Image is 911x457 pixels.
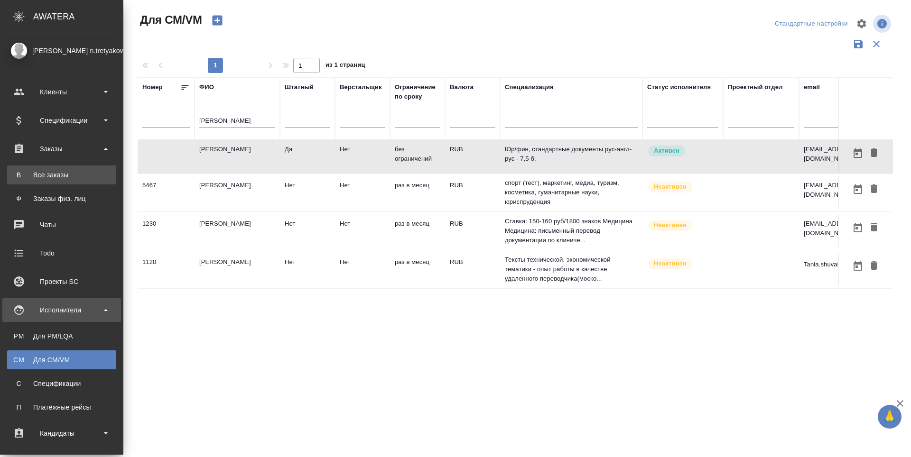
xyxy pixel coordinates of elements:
[850,145,866,162] button: Открыть календарь загрузки
[505,217,638,245] p: Ставка: 150-160 руб/1800 знаков Медицина Медицина: письменный перевод документации по клиниче...
[654,259,687,268] p: Неактивен
[2,270,121,293] a: Проекты SC
[12,402,112,412] div: Платёжные рейсы
[280,214,335,247] td: Нет
[138,176,195,209] td: 5467
[804,181,875,200] p: [EMAIL_ADDRESS][DOMAIN_NAME]
[335,253,390,286] td: Нет
[878,405,902,429] button: 🙏
[280,140,335,173] td: Да
[866,181,882,198] button: Удалить
[33,7,123,26] div: AWATERA
[12,355,112,365] div: Для CM/VM
[395,82,440,101] div: Ограничение по сроку
[285,82,314,92] div: Штатный
[340,82,382,92] div: Верстальщик
[199,82,214,92] div: ФИО
[280,253,335,286] td: Нет
[142,82,163,92] div: Номер
[850,219,866,237] button: Открыть календарь загрузки
[206,12,229,28] button: Создать
[195,214,280,247] td: [PERSON_NAME]
[335,214,390,247] td: Нет
[850,181,866,198] button: Открыть календарь загрузки
[7,165,116,184] a: ВВсе заказы
[866,219,882,237] button: Удалить
[445,140,500,173] td: RUB
[195,176,280,209] td: [PERSON_NAME]
[505,145,638,164] p: Юр/фин, стандартные документы рус-англ-рус - 7,5 б.
[654,182,687,192] p: Неактивен
[2,241,121,265] a: Todo
[280,176,335,209] td: Нет
[647,257,718,270] div: Наши пути разошлись: исполнитель с нами не работает
[390,214,445,247] td: раз в месяц
[390,140,445,173] td: без ограничений
[505,178,638,207] p: спорт (тест), маркетинг, медиа, туризм, косметика, гуманитарные науки, юриспруденция
[7,426,116,440] div: Кандидаты
[7,246,116,260] div: Todo
[7,85,116,99] div: Клиенты
[873,15,893,33] span: Посмотреть информацию
[7,142,116,156] div: Заказы
[7,218,116,232] div: Чаты
[445,176,500,209] td: RUB
[445,214,500,247] td: RUB
[138,214,195,247] td: 1230
[390,176,445,209] td: раз в месяц
[804,219,875,238] p: [EMAIL_ADDRESS][DOMAIN_NAME]
[12,331,112,341] div: Для PM/LQA
[7,274,116,289] div: Проекты SC
[647,145,718,157] div: Рядовой исполнитель: назначай с учетом рейтинга
[849,35,867,53] button: Сохранить фильтры
[195,253,280,286] td: [PERSON_NAME]
[7,189,116,208] a: ФЗаказы физ. лиц
[647,82,711,92] div: Статус исполнителя
[804,145,875,164] p: [EMAIL_ADDRESS][DOMAIN_NAME]
[505,255,638,283] p: Тексты технической, экономической тематики - опыт работы в качестве удаленного переводчика(моско...
[7,398,116,417] a: ППлатёжные рейсы
[7,374,116,393] a: ССпецификации
[882,407,898,427] span: 🙏
[7,113,116,128] div: Спецификации
[138,253,195,286] td: 1120
[866,145,882,162] button: Удалить
[647,181,718,193] div: Наши пути разошлись: исполнитель с нами не работает
[7,46,116,56] div: [PERSON_NAME] n.tretyakova
[654,146,679,155] p: Активен
[804,82,820,92] div: email
[12,379,112,388] div: Спецификации
[505,82,554,92] div: Специализация
[7,327,116,346] a: PMДля PM/LQA
[390,253,445,286] td: раз в месяц
[12,170,112,180] div: Все заказы
[195,140,280,173] td: [PERSON_NAME]
[325,59,365,73] span: из 1 страниц
[728,82,783,92] div: Проектный отдел
[445,253,500,286] td: RUB
[647,219,718,232] div: Наши пути разошлись: исполнитель с нами не работает
[450,82,474,92] div: Валюта
[867,35,885,53] button: Сбросить фильтры
[138,12,202,27] span: Для СМ/VM
[7,303,116,317] div: Исполнители
[866,257,882,275] button: Удалить
[654,220,687,230] p: Неактивен
[804,260,876,269] p: Tania.shuvalova93@gm...
[772,17,850,31] div: split button
[850,12,873,35] span: Настроить таблицу
[2,213,121,237] a: Чаты
[7,350,116,369] a: CMДля CM/VM
[335,140,390,173] td: Нет
[850,257,866,275] button: Открыть календарь загрузки
[12,194,112,203] div: Заказы физ. лиц
[335,176,390,209] td: Нет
